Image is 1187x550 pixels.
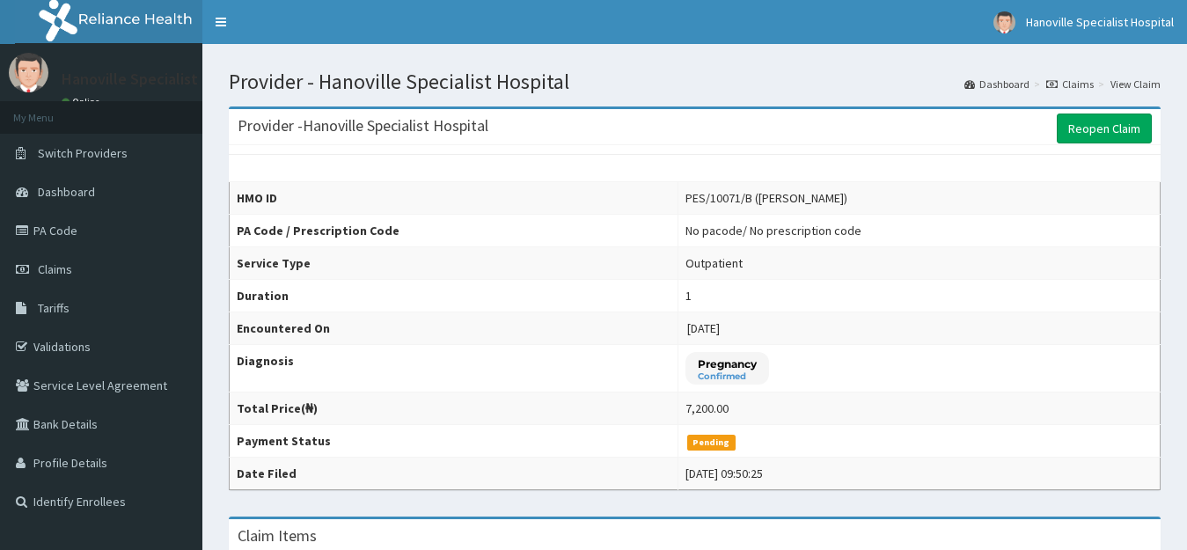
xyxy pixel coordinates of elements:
div: Outpatient [685,254,743,272]
span: Hanoville Specialist Hospital [1026,14,1174,30]
a: Online [62,96,104,108]
th: Total Price(₦) [230,392,678,425]
a: Dashboard [964,77,1029,92]
span: Tariffs [38,300,70,316]
h1: Provider - Hanoville Specialist Hospital [229,70,1161,93]
p: Pregnancy [698,356,757,371]
span: [DATE] [687,320,720,336]
div: No pacode / No prescription code [685,222,861,239]
div: 1 [685,287,692,304]
img: User Image [9,53,48,92]
th: Diagnosis [230,345,678,392]
img: User Image [993,11,1015,33]
p: Hanoville Specialist Hospital [62,71,260,87]
div: PES/10071/B ([PERSON_NAME]) [685,189,847,207]
a: Reopen Claim [1057,114,1152,143]
th: HMO ID [230,182,678,215]
th: Encountered On [230,312,678,345]
th: Duration [230,280,678,312]
th: PA Code / Prescription Code [230,215,678,247]
small: Confirmed [698,372,757,381]
th: Service Type [230,247,678,280]
a: View Claim [1110,77,1161,92]
a: Claims [1046,77,1094,92]
div: [DATE] 09:50:25 [685,465,763,482]
th: Date Filed [230,458,678,490]
div: 7,200.00 [685,400,729,417]
span: Dashboard [38,184,95,200]
span: Claims [38,261,72,277]
th: Payment Status [230,425,678,458]
span: Switch Providers [38,145,128,161]
h3: Claim Items [238,528,317,544]
h3: Provider - Hanoville Specialist Hospital [238,118,488,134]
span: Pending [687,435,736,451]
